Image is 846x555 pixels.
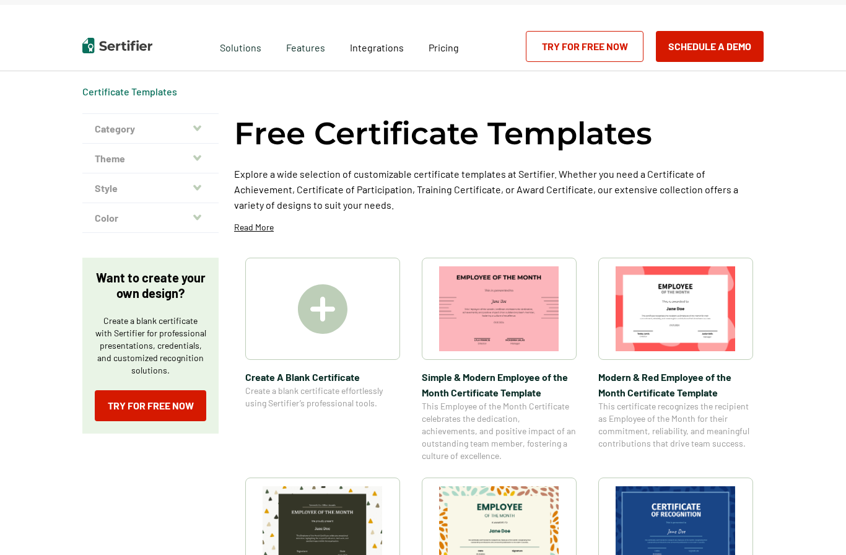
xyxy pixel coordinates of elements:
span: Integrations [350,42,404,53]
span: Create a blank certificate effortlessly using Sertifier’s professional tools. [245,385,400,409]
a: Integrations [350,38,404,54]
div: Breadcrumb [82,85,177,98]
a: Modern & Red Employee of the Month Certificate TemplateModern & Red Employee of the Month Certifi... [598,258,753,462]
span: This Employee of the Month Certificate celebrates the dedication, achievements, and positive impa... [422,400,577,462]
img: Create A Blank Certificate [298,284,347,334]
p: Want to create your own design? [95,270,206,301]
a: Try for Free Now [95,390,206,421]
button: Theme [82,144,219,173]
img: Sertifier | Digital Credentialing Platform [82,38,152,53]
img: Modern & Red Employee of the Month Certificate Template [616,266,736,351]
img: Simple & Modern Employee of the Month Certificate Template [439,266,559,351]
button: Category [82,114,219,144]
span: Features [286,38,325,54]
a: Try for Free Now [526,31,643,62]
span: Simple & Modern Employee of the Month Certificate Template [422,369,577,400]
p: Create a blank certificate with Sertifier for professional presentations, credentials, and custom... [95,315,206,377]
a: Simple & Modern Employee of the Month Certificate TemplateSimple & Modern Employee of the Month C... [422,258,577,462]
p: Read More [234,221,274,234]
button: Schedule a Demo [656,31,764,62]
span: Pricing [429,42,459,53]
span: Modern & Red Employee of the Month Certificate Template [598,369,753,400]
a: Certificate Templates [82,85,177,97]
a: Pricing [429,38,459,54]
span: This certificate recognizes the recipient as Employee of the Month for their commitment, reliabil... [598,400,753,450]
span: Certificate Templates [82,85,177,98]
button: Color [82,203,219,233]
h1: Free Certificate Templates [234,113,652,154]
p: Explore a wide selection of customizable certificate templates at Sertifier. Whether you need a C... [234,166,764,212]
button: Style [82,173,219,203]
span: Solutions [220,38,261,54]
span: Create A Blank Certificate [245,369,400,385]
